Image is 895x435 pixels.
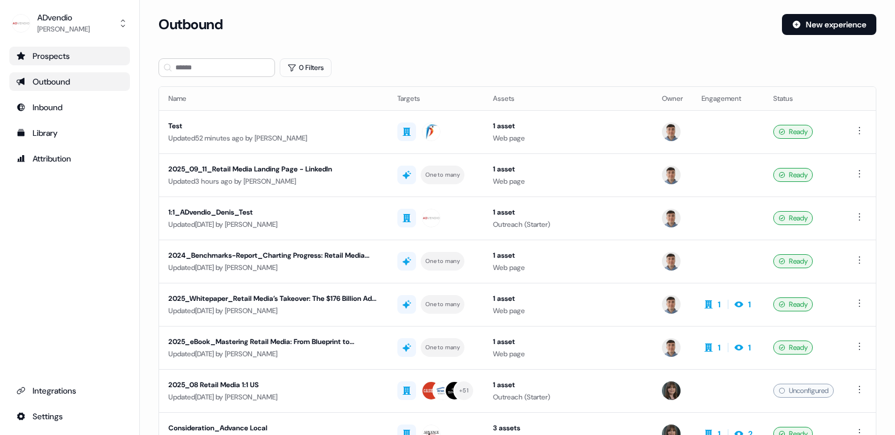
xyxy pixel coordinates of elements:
[168,293,379,304] div: 2025_Whitepaper_Retail Media’s Takeover: The $176 Billion Ad Revolution Brands Can’t Ignore
[662,381,681,400] img: Michaela
[9,72,130,91] a: Go to outbound experience
[653,87,692,110] th: Owner
[168,422,379,434] div: Consideration_Advance Local
[764,87,843,110] th: Status
[16,153,123,164] div: Attribution
[16,50,123,62] div: Prospects
[425,256,460,266] div: One to many
[37,12,90,23] div: ADvendio
[9,124,130,142] a: Go to templates
[9,98,130,117] a: Go to Inbound
[493,206,643,218] div: 1 asset
[168,336,379,348] div: 2025_eBook_Mastering Retail Media: From Blueprint to Maximum ROI - The Complete Guide
[16,127,123,139] div: Library
[493,336,643,348] div: 1 asset
[425,299,460,310] div: One to many
[773,211,813,225] div: Ready
[168,262,379,273] div: Updated [DATE] by [PERSON_NAME]
[9,9,130,37] button: ADvendio[PERSON_NAME]
[16,76,123,87] div: Outbound
[168,348,379,360] div: Updated [DATE] by [PERSON_NAME]
[662,338,681,357] img: Denis
[493,348,643,360] div: Web page
[748,342,751,353] div: 1
[168,250,379,261] div: 2024_Benchmarks-Report_Charting Progress: Retail Media Benchmark Insights for Retailers
[773,297,813,311] div: Ready
[493,163,643,175] div: 1 asset
[662,122,681,141] img: Denis
[718,299,721,310] div: 1
[16,411,123,422] div: Settings
[773,341,813,355] div: Ready
[493,379,643,391] div: 1 asset
[662,295,681,314] img: Denis
[493,391,643,403] div: Outreach (Starter)
[493,176,643,187] div: Web page
[773,384,834,398] div: Unconfigured
[493,250,643,261] div: 1 asset
[168,120,379,132] div: Test
[168,132,379,144] div: Updated 52 minutes ago by [PERSON_NAME]
[168,206,379,218] div: 1:1_ADvendio_Denis_Test
[168,391,379,403] div: Updated [DATE] by [PERSON_NAME]
[37,23,90,35] div: [PERSON_NAME]
[280,58,332,77] button: 0 Filters
[493,293,643,304] div: 1 asset
[484,87,653,110] th: Assets
[16,385,123,397] div: Integrations
[493,305,643,317] div: Web page
[692,87,764,110] th: Engagement
[662,252,681,271] img: Denis
[388,87,484,110] th: Targets
[773,168,813,182] div: Ready
[493,422,643,434] div: 3 assets
[168,163,379,175] div: 2025_09_11_Retail Media Landing Page - LinkedIn
[9,149,130,168] a: Go to attribution
[168,176,379,187] div: Updated 3 hours ago by [PERSON_NAME]
[493,219,643,230] div: Outreach (Starter)
[9,381,130,400] a: Go to integrations
[158,16,223,33] h3: Outbound
[773,254,813,268] div: Ready
[9,407,130,426] a: Go to integrations
[493,132,643,144] div: Web page
[662,209,681,227] img: Denis
[159,87,388,110] th: Name
[168,379,379,391] div: 2025_08 Retail Media 1:1 US
[459,385,468,396] div: + 51
[425,342,460,353] div: One to many
[493,120,643,132] div: 1 asset
[168,219,379,230] div: Updated [DATE] by [PERSON_NAME]
[718,342,721,353] div: 1
[662,166,681,184] img: Denis
[782,14,876,35] button: New experience
[748,299,751,310] div: 1
[493,262,643,273] div: Web page
[425,170,460,180] div: One to many
[168,305,379,317] div: Updated [DATE] by [PERSON_NAME]
[773,125,813,139] div: Ready
[9,47,130,65] a: Go to prospects
[16,101,123,113] div: Inbound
